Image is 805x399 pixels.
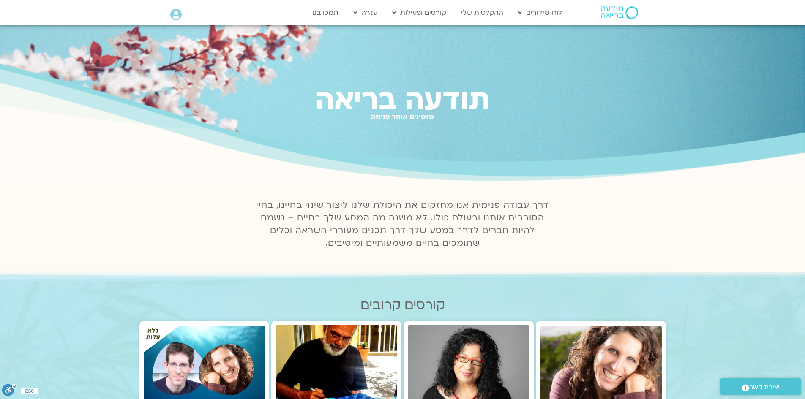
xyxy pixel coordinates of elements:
span: יצירת קשר [749,382,780,393]
a: יצירת קשר [720,378,801,395]
img: תודעה בריאה [601,6,638,19]
a: ההקלטות שלי [457,5,508,21]
h2: קורסים קרובים [139,298,666,312]
a: תמכו בנו [308,5,343,21]
a: עזרה [349,5,382,21]
a: לוח שידורים [514,5,566,21]
p: דרך עבודה פנימית אנו מחזקים את היכולת שלנו ליצור שינוי בחיינו, בחיי הסובבים אותנו ובעולם כולו. לא... [251,199,554,250]
a: קורסים ופעילות [388,5,450,21]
